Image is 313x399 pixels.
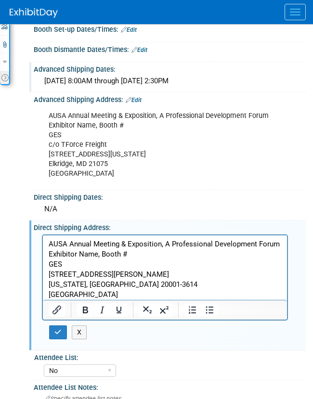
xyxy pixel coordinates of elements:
div: AUSA Annual Meeting & Exposition, A Professional Development Forum Exhibitor Name, Booth # GES c/... [42,106,288,184]
div: Attendee List: [34,350,301,362]
button: Bold [77,303,93,317]
button: Insert/edit link [49,303,65,317]
button: Numbered list [184,303,201,317]
button: Bullet list [201,303,218,317]
a: Edit [131,47,147,53]
div: Advanced Shipping Address: [34,92,306,105]
div: Advanced Shipping Dates: [34,62,306,74]
button: Underline [111,303,127,317]
button: Menu [285,4,306,20]
iframe: Rich Text Area [43,235,287,300]
div: Attendee List Notes: [34,380,306,392]
a: Edit [126,97,142,103]
div: Direct Shipping Address: [34,220,306,232]
button: X [72,325,87,339]
button: Superscript [156,303,172,317]
div: Booth Dismantle Dates/Times: [34,42,306,55]
td: Toggle Event Tabs [1,71,9,84]
button: Italic [94,303,110,317]
img: ExhibitDay [10,8,58,18]
button: Subscript [139,303,156,317]
div: [DATE] 8:00AM through [DATE] 2:30PM [41,74,299,89]
div: Booth Set-up Dates/Times: [34,22,306,35]
a: Edit [121,26,137,33]
div: Direct Shipping Dates: [34,190,306,202]
div: N/A [41,202,299,217]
